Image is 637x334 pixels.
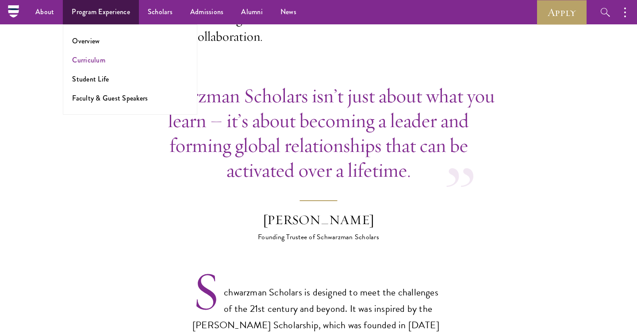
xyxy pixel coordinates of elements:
[241,211,396,229] div: [PERSON_NAME]
[139,83,498,183] p: Schwarzman Scholars isn’t just about what you learn – it’s about becoming a leader and forming gl...
[72,55,105,65] a: Curriculum
[72,93,148,103] a: Faculty & Guest Speakers
[72,74,109,84] a: Student Life
[72,36,100,46] a: Overview
[241,232,396,242] div: Founding Trustee of Schwarzman Scholars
